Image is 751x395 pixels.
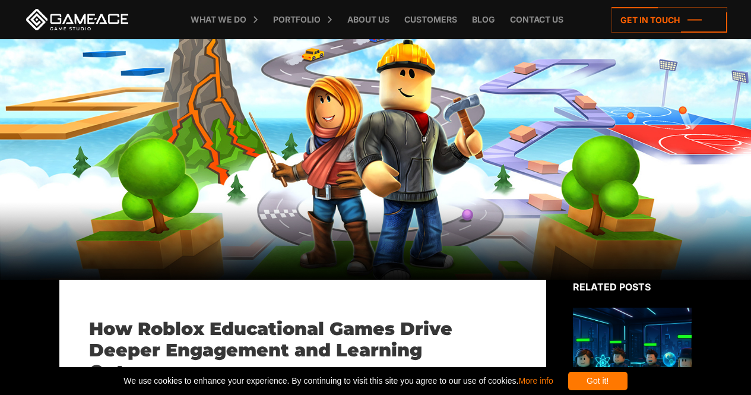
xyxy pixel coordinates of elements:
div: Got it! [568,372,628,390]
h1: How Roblox Educational Games Drive Deeper Engagement and Learning Outcomes [89,318,516,383]
a: More info [518,376,553,385]
a: Get in touch [611,7,727,33]
span: We use cookies to enhance your experience. By continuing to visit this site you agree to our use ... [123,372,553,390]
div: Related posts [573,280,692,294]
